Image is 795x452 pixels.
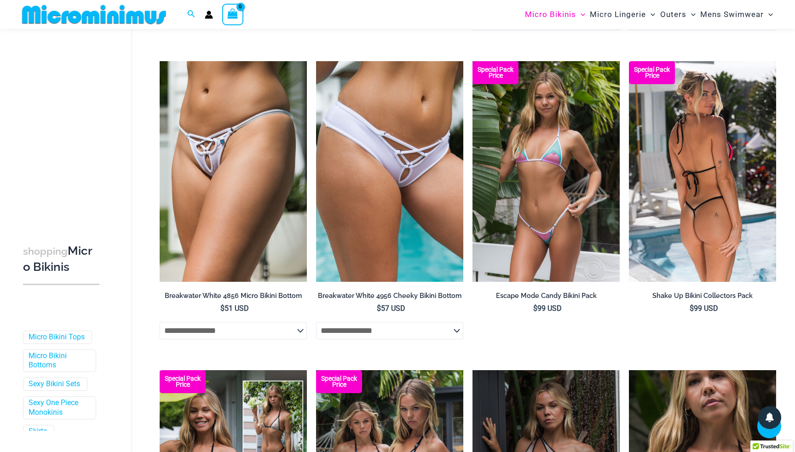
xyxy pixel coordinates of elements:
[523,3,588,26] a: Micro BikinisMenu ToggleMenu Toggle
[764,3,773,26] span: Menu Toggle
[472,61,620,282] a: Escape Mode Candy 3151 Top 4151 Bottom 02 Escape Mode Candy 3151 Top 4151 Bottom 04Escape Mode Ca...
[629,67,675,79] b: Special Pack Price
[220,304,225,313] span: $
[686,3,696,26] span: Menu Toggle
[29,332,85,342] a: Micro Bikini Tops
[160,292,307,303] a: Breakwater White 4856 Micro Bikini Bottom
[316,61,463,282] img: Breakwater White 4956 Shorts 01
[160,61,307,282] img: Breakwater White 4856 Micro Bottom 01
[377,304,381,313] span: $
[472,61,620,282] img: Escape Mode Candy 3151 Top 4151 Bottom 02
[23,243,99,275] h3: Micro Bikinis
[316,292,463,303] a: Breakwater White 4956 Cheeky Bikini Bottom
[23,31,106,215] iframe: TrustedSite Certified
[700,3,764,26] span: Mens Swimwear
[690,304,694,313] span: $
[205,11,213,19] a: Account icon link
[646,3,655,26] span: Menu Toggle
[222,4,243,25] a: View Shopping Cart, empty
[588,3,657,26] a: Micro LingerieMenu ToggleMenu Toggle
[29,427,47,436] a: Skirts
[316,61,463,282] a: Breakwater White 4956 Shorts 01Breakwater White 341 Top 4956 Shorts 04Breakwater White 341 Top 49...
[472,292,620,303] a: Escape Mode Candy Bikini Pack
[533,304,537,313] span: $
[160,61,307,282] a: Breakwater White 4856 Micro Bottom 01Breakwater White 3153 Top 4856 Micro Bottom 06Breakwater Whi...
[660,3,686,26] span: Outers
[629,292,776,300] h2: Shake Up Bikini Collectors Pack
[525,3,576,26] span: Micro Bikinis
[472,67,518,79] b: Special Pack Price
[23,246,68,257] span: shopping
[29,398,89,418] a: Sexy One Piece Monokinis
[377,304,405,313] bdi: 57 USD
[316,376,362,388] b: Special Pack Price
[187,9,196,20] a: Search icon link
[316,292,463,300] h2: Breakwater White 4956 Cheeky Bikini Bottom
[629,61,776,282] img: Shake Up Sunset 3145 Top 4145 Bottom 05
[658,3,698,26] a: OutersMenu ToggleMenu Toggle
[160,292,307,300] h2: Breakwater White 4856 Micro Bikini Bottom
[18,4,170,25] img: MM SHOP LOGO FLAT
[629,292,776,303] a: Shake Up Bikini Collectors Pack
[29,351,89,371] a: Micro Bikini Bottoms
[576,3,585,26] span: Menu Toggle
[698,3,775,26] a: Mens SwimwearMenu ToggleMenu Toggle
[521,1,777,28] nav: Site Navigation
[160,376,206,388] b: Special Pack Price
[220,304,249,313] bdi: 51 USD
[472,292,620,300] h2: Escape Mode Candy Bikini Pack
[690,304,718,313] bdi: 99 USD
[629,61,776,282] a: Shake Up Sunset 3145 Top 4145 Bottom 04 Shake Up Sunset 3145 Top 4145 Bottom 05Shake Up Sunset 31...
[533,304,562,313] bdi: 99 USD
[29,380,80,389] a: Sexy Bikini Sets
[590,3,646,26] span: Micro Lingerie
